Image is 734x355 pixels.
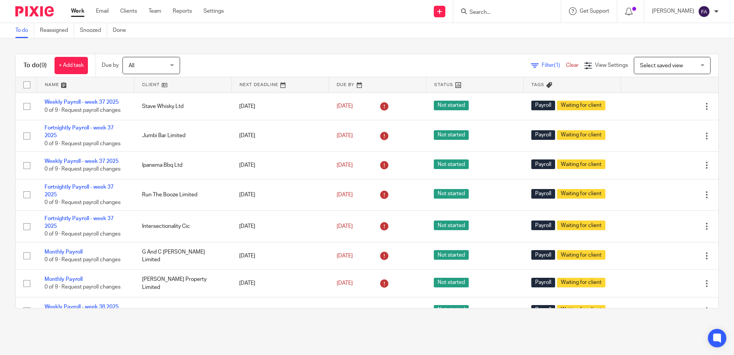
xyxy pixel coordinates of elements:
[557,250,605,260] span: Waiting for client
[55,57,88,74] a: + Add task
[434,130,469,140] span: Not started
[45,159,119,164] a: Weekly Payroll - week 37 2025
[542,63,566,68] span: Filter
[557,130,605,140] span: Waiting for client
[531,189,555,199] span: Payroll
[531,83,544,87] span: Tags
[45,232,121,237] span: 0 of 9 · Request payroll changes
[231,270,329,297] td: [DATE]
[531,305,555,315] span: Payroll
[45,166,121,172] span: 0 of 9 · Request payroll changes
[40,62,47,68] span: (9)
[580,8,609,14] span: Get Support
[134,242,232,269] td: G And C [PERSON_NAME] Limited
[45,200,121,205] span: 0 of 9 · Request payroll changes
[71,7,84,15] a: Work
[434,250,469,260] span: Not started
[45,304,119,310] a: Weekly Payroll - week 38 2025
[557,101,605,110] span: Waiting for client
[231,179,329,211] td: [DATE]
[557,159,605,169] span: Waiting for client
[45,216,114,229] a: Fortnightly Payroll - week 37 2025
[566,63,579,68] a: Clear
[337,192,353,197] span: [DATE]
[231,152,329,179] td: [DATE]
[557,189,605,199] span: Waiting for client
[337,104,353,109] span: [DATE]
[337,253,353,259] span: [DATE]
[45,184,114,197] a: Fortnightly Payroll - week 37 2025
[45,249,83,255] a: Monthly Payroll
[40,23,74,38] a: Reassigned
[134,270,232,297] td: [PERSON_NAME] Property Limited
[531,159,555,169] span: Payroll
[434,305,469,315] span: Not started
[640,63,683,68] span: Select saved view
[15,6,54,17] img: Pixie
[134,152,232,179] td: Ipanema Bbq Ltd
[557,221,605,230] span: Waiting for client
[15,23,34,38] a: To do
[80,23,107,38] a: Snoozed
[595,63,628,68] span: View Settings
[231,211,329,242] td: [DATE]
[434,278,469,287] span: Not started
[45,108,121,113] span: 0 of 9 · Request payroll changes
[231,120,329,151] td: [DATE]
[337,163,353,168] span: [DATE]
[113,23,132,38] a: Done
[102,61,119,69] p: Due by
[434,101,469,110] span: Not started
[337,224,353,229] span: [DATE]
[129,63,134,68] span: All
[698,5,710,18] img: svg%3E
[231,93,329,120] td: [DATE]
[149,7,161,15] a: Team
[120,7,137,15] a: Clients
[652,7,694,15] p: [PERSON_NAME]
[531,221,555,230] span: Payroll
[557,278,605,287] span: Waiting for client
[434,221,469,230] span: Not started
[134,297,232,324] td: Stave Whisky Ltd
[173,7,192,15] a: Reports
[337,280,353,286] span: [DATE]
[45,277,83,282] a: Monthly Payroll
[96,7,109,15] a: Email
[554,63,560,68] span: (1)
[45,257,121,262] span: 0 of 9 · Request payroll changes
[45,125,114,138] a: Fortnightly Payroll - week 37 2025
[434,159,469,169] span: Not started
[134,179,232,211] td: Run The Booze Limited
[45,141,121,146] span: 0 of 9 · Request payroll changes
[531,130,555,140] span: Payroll
[434,189,469,199] span: Not started
[231,242,329,269] td: [DATE]
[557,305,605,315] span: Waiting for client
[45,100,119,105] a: Weekly Payroll - week 37 2025
[203,7,224,15] a: Settings
[337,133,353,138] span: [DATE]
[531,101,555,110] span: Payroll
[531,278,555,287] span: Payroll
[134,93,232,120] td: Stave Whisky Ltd
[134,120,232,151] td: Jumbi Bar Limited
[23,61,47,70] h1: To do
[231,297,329,324] td: [DATE]
[469,9,538,16] input: Search
[134,211,232,242] td: Intersectionality Cic
[45,285,121,290] span: 0 of 9 · Request payroll changes
[531,250,555,260] span: Payroll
